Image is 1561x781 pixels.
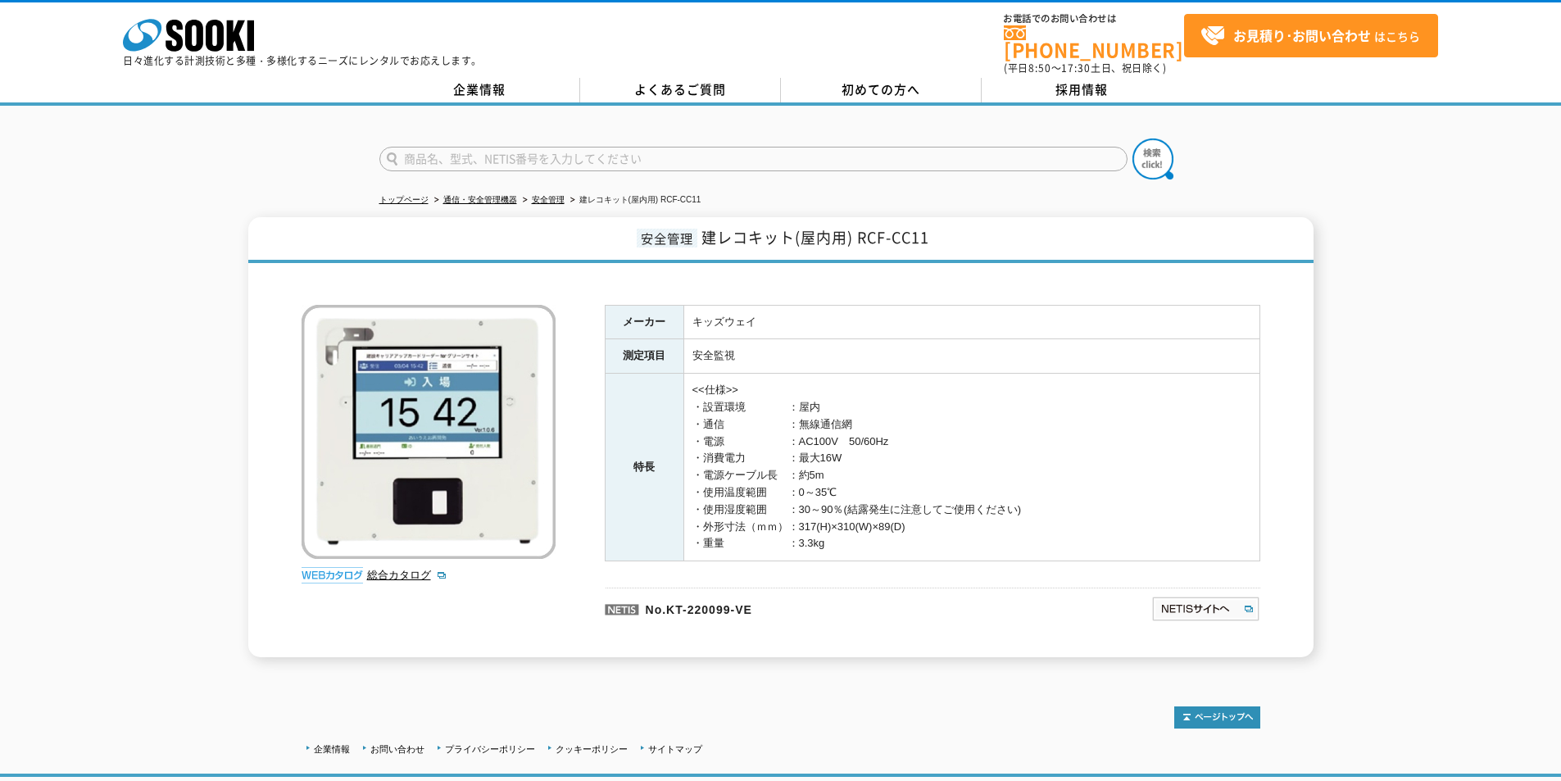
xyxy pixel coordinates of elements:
img: 建レコキット(屋内用) RCF-CC11 [302,305,556,559]
a: よくあるご質問 [580,78,781,102]
th: 測定項目 [605,339,683,374]
p: No.KT-220099-VE [605,588,993,627]
a: 総合カタログ [367,569,447,581]
strong: お見積り･お問い合わせ [1233,25,1371,45]
span: (平日 ～ 土日、祝日除く) [1004,61,1166,75]
p: 日々進化する計測技術と多種・多様化するニーズにレンタルでお応えします。 [123,56,482,66]
td: <<仕様>> ・設置環境 ：屋内 ・通信 ：無線通信網 ・電源 ：AC100V 50/60Hz ・消費電力 ：最大16W ・電源ケーブル長 ：約5m ・使用温度範囲 ：0～35℃ ・使用湿度範囲... [683,374,1259,561]
a: 採用情報 [982,78,1182,102]
span: 17:30 [1061,61,1091,75]
td: 安全監視 [683,339,1259,374]
span: はこちら [1200,24,1420,48]
span: 初めての方へ [842,80,920,98]
a: トップページ [379,195,429,204]
span: お電話でのお問い合わせは [1004,14,1184,24]
th: メーカー [605,305,683,339]
a: 企業情報 [314,744,350,754]
a: 通信・安全管理機器 [443,195,517,204]
a: 初めての方へ [781,78,982,102]
a: 企業情報 [379,78,580,102]
span: 8:50 [1028,61,1051,75]
span: 安全管理 [637,229,697,247]
span: 建レコキット(屋内用) RCF-CC11 [701,226,929,248]
a: 安全管理 [532,195,565,204]
img: webカタログ [302,567,363,583]
a: クッキーポリシー [556,744,628,754]
li: 建レコキット(屋内用) RCF-CC11 [567,192,701,209]
a: [PHONE_NUMBER] [1004,25,1184,59]
img: NETISサイトへ [1151,596,1260,622]
a: プライバシーポリシー [445,744,535,754]
a: お見積り･お問い合わせはこちら [1184,14,1438,57]
input: 商品名、型式、NETIS番号を入力してください [379,147,1128,171]
td: キッズウェイ [683,305,1259,339]
th: 特長 [605,374,683,561]
img: btn_search.png [1132,138,1173,179]
a: サイトマップ [648,744,702,754]
img: トップページへ [1174,706,1260,729]
a: お問い合わせ [370,744,424,754]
